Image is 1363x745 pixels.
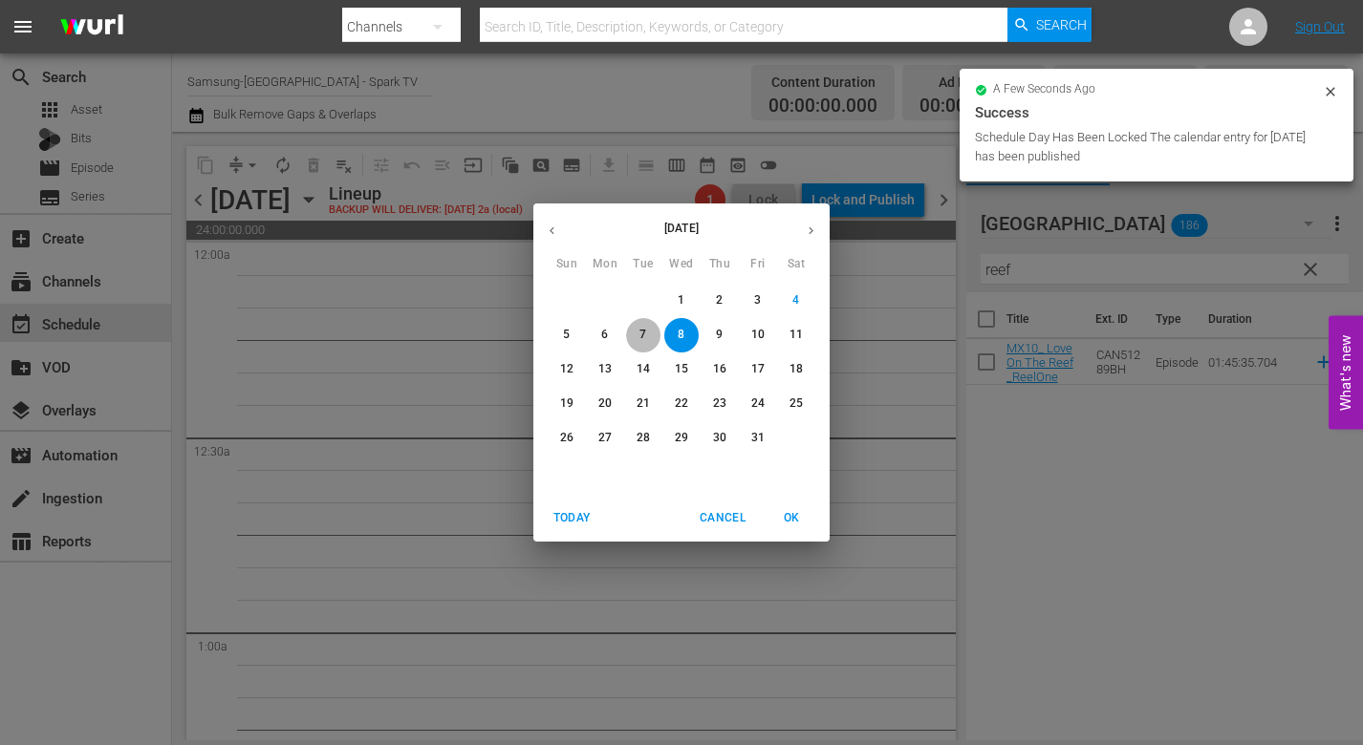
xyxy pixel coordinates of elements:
[741,352,775,387] button: 17
[588,387,622,421] button: 20
[713,361,726,377] p: 16
[703,284,737,318] button: 2
[1036,8,1087,42] span: Search
[664,421,699,456] button: 29
[692,502,753,534] button: Cancel
[768,508,814,528] span: OK
[549,508,595,528] span: Today
[975,101,1338,124] div: Success
[703,387,737,421] button: 23
[598,395,612,412] p: 20
[626,255,660,274] span: Tue
[588,255,622,274] span: Mon
[779,284,813,318] button: 4
[779,387,813,421] button: 25
[703,318,737,352] button: 9
[993,82,1095,97] span: a few seconds ago
[11,15,34,38] span: menu
[751,327,765,343] p: 10
[664,284,699,318] button: 1
[550,318,584,352] button: 5
[675,361,688,377] p: 15
[598,430,612,446] p: 27
[601,327,608,343] p: 6
[637,395,650,412] p: 21
[751,361,765,377] p: 17
[598,361,612,377] p: 13
[779,318,813,352] button: 11
[790,327,803,343] p: 11
[1295,19,1345,34] a: Sign Out
[664,318,699,352] button: 8
[675,395,688,412] p: 22
[790,395,803,412] p: 25
[563,327,570,343] p: 5
[703,352,737,387] button: 16
[626,421,660,456] button: 28
[588,421,622,456] button: 27
[46,5,138,50] img: ans4CAIJ8jUAAAAAAAAAAAAAAAAAAAAAAAAgQb4GAAAAAAAAAAAAAAAAAAAAAAAAJMjXAAAAAAAAAAAAAAAAAAAAAAAAgAT5G...
[741,318,775,352] button: 10
[1329,316,1363,430] button: Open Feedback Widget
[779,352,813,387] button: 18
[626,352,660,387] button: 14
[664,352,699,387] button: 15
[550,421,584,456] button: 26
[637,361,650,377] p: 14
[754,292,761,309] p: 3
[675,430,688,446] p: 29
[741,387,775,421] button: 24
[741,421,775,456] button: 31
[700,508,746,528] span: Cancel
[588,318,622,352] button: 6
[716,292,723,309] p: 2
[703,421,737,456] button: 30
[792,292,799,309] p: 4
[779,255,813,274] span: Sat
[571,220,792,237] p: [DATE]
[741,255,775,274] span: Fri
[588,352,622,387] button: 13
[550,255,584,274] span: Sun
[639,327,646,343] p: 7
[790,361,803,377] p: 18
[703,255,737,274] span: Thu
[550,387,584,421] button: 19
[741,284,775,318] button: 3
[664,255,699,274] span: Wed
[560,361,573,377] p: 12
[975,128,1318,166] div: Schedule Day Has Been Locked The calendar entry for [DATE] has been published
[713,430,726,446] p: 30
[626,387,660,421] button: 21
[678,327,684,343] p: 8
[761,502,822,534] button: OK
[560,395,573,412] p: 19
[716,327,723,343] p: 9
[626,318,660,352] button: 7
[550,352,584,387] button: 12
[541,502,602,534] button: Today
[713,395,726,412] p: 23
[678,292,684,309] p: 1
[751,430,765,446] p: 31
[560,430,573,446] p: 26
[637,430,650,446] p: 28
[751,395,765,412] p: 24
[664,387,699,421] button: 22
